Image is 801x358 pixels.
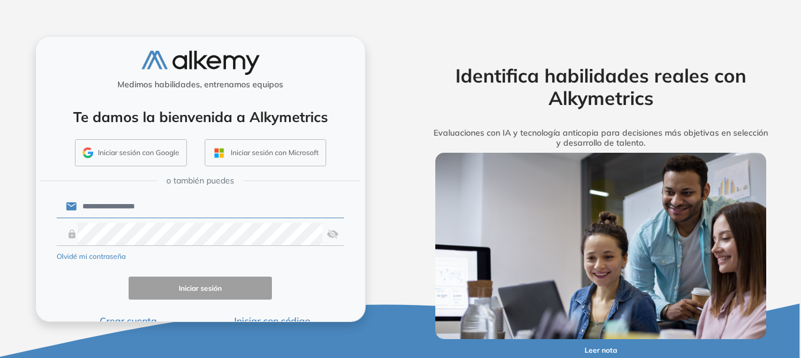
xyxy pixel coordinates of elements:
[166,175,234,187] span: o también puedes
[200,314,344,328] button: Iniciar con código
[327,223,339,245] img: asd
[417,64,785,110] h2: Identifica habilidades reales con Alkymetrics
[75,139,187,166] button: Iniciar sesión con Google
[57,314,201,328] button: Crear cuenta
[142,51,260,75] img: logo-alkemy
[83,147,93,158] img: GMAIL_ICON
[212,146,226,160] img: OUTLOOK_ICON
[51,109,350,126] h4: Te damos la bienvenida a Alkymetrics
[57,251,126,262] button: Olvidé mi contraseña
[417,128,785,148] h5: Evaluaciones con IA y tecnología anticopia para decisiones más objetivas en selección y desarroll...
[41,80,360,90] h5: Medimos habilidades, entrenamos equipos
[205,139,326,166] button: Iniciar sesión con Microsoft
[589,221,801,358] div: Widget de chat
[129,277,273,300] button: Iniciar sesión
[435,153,767,339] img: img-more-info
[589,221,801,358] iframe: Chat Widget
